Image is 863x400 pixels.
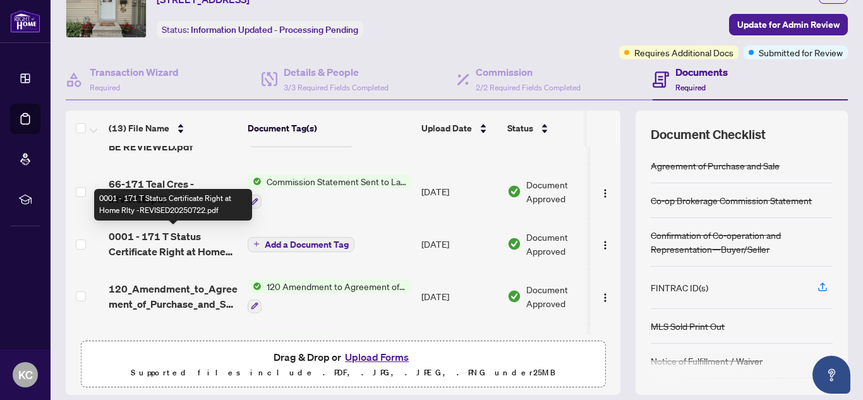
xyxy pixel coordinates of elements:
h4: Details & People [284,64,389,80]
div: Agreement of Purchase and Sale [651,159,780,173]
button: Update for Admin Review [729,14,848,35]
span: plus [253,241,260,247]
span: Document Checklist [651,126,766,143]
span: Information Updated - Processing Pending [191,24,358,35]
td: [DATE] [416,269,502,324]
span: Document Approved [526,230,605,258]
h4: Transaction Wizard [90,64,179,80]
img: Status Icon [248,334,262,348]
span: 120_Amendment_to_Agreement_of_Purchase_and_Sale__1__-_OREA.pdf [109,281,238,312]
div: Co-op Brokerage Commission Statement [651,193,812,207]
span: MLS Sold Print Out [262,334,346,348]
img: Document Status [507,185,521,198]
div: Confirmation of Co-operation and Representation—Buyer/Seller [651,228,833,256]
span: Status [507,121,533,135]
span: 66-171 Teal Cres - INVOICE.pdf [109,176,238,207]
img: Status Icon [248,279,262,293]
span: Required [90,83,120,92]
img: Logo [600,293,610,303]
span: 2/2 Required Fields Completed [476,83,581,92]
div: MLS Sold Print Out [651,319,725,333]
span: Commission Statement Sent to Lawyer [262,174,411,188]
span: Drag & Drop orUpload FormsSupported files include .PDF, .JPG, .JPEG, .PNG under25MB [81,341,605,388]
span: Submitted for Review [759,45,843,59]
button: Status IconCommission Statement Sent to Lawyer [248,174,411,209]
span: Document Approved [526,178,605,205]
button: Add a Document Tag [248,237,354,252]
button: Upload Forms [341,349,413,365]
p: Supported files include .PDF, .JPG, .JPEG, .PNG under 25 MB [89,365,597,380]
button: Add a Document Tag [248,236,354,252]
span: 0001 - 171 T Status Certificate Right at Home Rlty -REVISED20250722.pdf [109,229,238,259]
div: Notice of Fulfillment / Waiver [651,354,763,368]
th: Status [502,111,610,146]
button: Logo [595,286,615,306]
div: 0001 - 171 T Status Certificate Right at Home Rlty -REVISED20250722.pdf [94,189,252,221]
span: KC [18,366,33,384]
span: Requires Additional Docs [634,45,733,59]
span: Document Approved [526,282,605,310]
th: (13) File Name [104,111,243,146]
th: Upload Date [416,111,502,146]
span: 120 Amendment to Agreement of Purchase and Sale [262,279,411,293]
span: 3/3 Required Fields Completed [284,83,389,92]
h4: Commission [476,64,581,80]
span: Required [675,83,706,92]
img: Document Status [507,289,521,303]
div: Status: [157,21,363,38]
th: Document Tag(s) [243,111,416,146]
span: Drag & Drop or [274,349,413,365]
img: Status Icon [248,174,262,188]
span: Upload Date [421,121,472,135]
h4: Documents [675,64,728,80]
td: [DATE] [416,219,502,269]
img: Document Status [507,237,521,251]
img: logo [10,9,40,33]
td: [DATE] [416,164,502,219]
span: (13) File Name [109,121,169,135]
img: Logo [600,240,610,250]
td: [DATE] [416,324,502,378]
button: Logo [595,181,615,202]
button: Open asap [812,356,850,394]
span: Add a Document Tag [265,240,349,249]
button: Status Icon120 Amendment to Agreement of Purchase and Sale [248,279,411,313]
button: Status IconMLS Sold Print Out [248,334,392,368]
div: FINTRAC ID(s) [651,281,708,294]
span: Update for Admin Review [737,15,840,35]
button: Logo [595,234,615,254]
img: Logo [600,188,610,198]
